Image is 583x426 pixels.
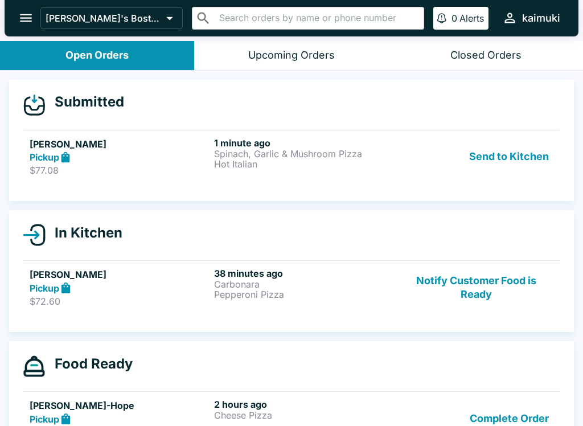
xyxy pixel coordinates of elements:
[214,399,394,410] h6: 2 hours ago
[46,224,122,241] h4: In Kitchen
[46,355,133,372] h4: Food Ready
[399,268,553,307] button: Notify Customer Food is Ready
[23,130,560,183] a: [PERSON_NAME]Pickup$77.081 minute agoSpinach, Garlic & Mushroom PizzaHot ItalianSend to Kitchen
[40,7,183,29] button: [PERSON_NAME]'s Boston Pizza
[214,149,394,159] p: Spinach, Garlic & Mushroom Pizza
[459,13,484,24] p: Alerts
[450,49,522,62] div: Closed Orders
[216,10,419,26] input: Search orders by name or phone number
[248,49,335,62] div: Upcoming Orders
[11,3,40,32] button: open drawer
[214,279,394,289] p: Carbonara
[65,49,129,62] div: Open Orders
[214,410,394,420] p: Cheese Pizza
[465,137,553,177] button: Send to Kitchen
[30,165,210,176] p: $77.08
[30,399,210,412] h5: [PERSON_NAME]-Hope
[30,413,59,425] strong: Pickup
[30,268,210,281] h5: [PERSON_NAME]
[214,137,394,149] h6: 1 minute ago
[30,151,59,163] strong: Pickup
[498,6,565,30] button: kaimuki
[30,137,210,151] h5: [PERSON_NAME]
[23,260,560,314] a: [PERSON_NAME]Pickup$72.6038 minutes agoCarbonaraPepperoni PizzaNotify Customer Food is Ready
[46,93,124,110] h4: Submitted
[30,282,59,294] strong: Pickup
[451,13,457,24] p: 0
[214,268,394,279] h6: 38 minutes ago
[214,289,394,300] p: Pepperoni Pizza
[214,159,394,169] p: Hot Italian
[522,11,560,25] div: kaimuki
[30,296,210,307] p: $72.60
[46,13,162,24] p: [PERSON_NAME]'s Boston Pizza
